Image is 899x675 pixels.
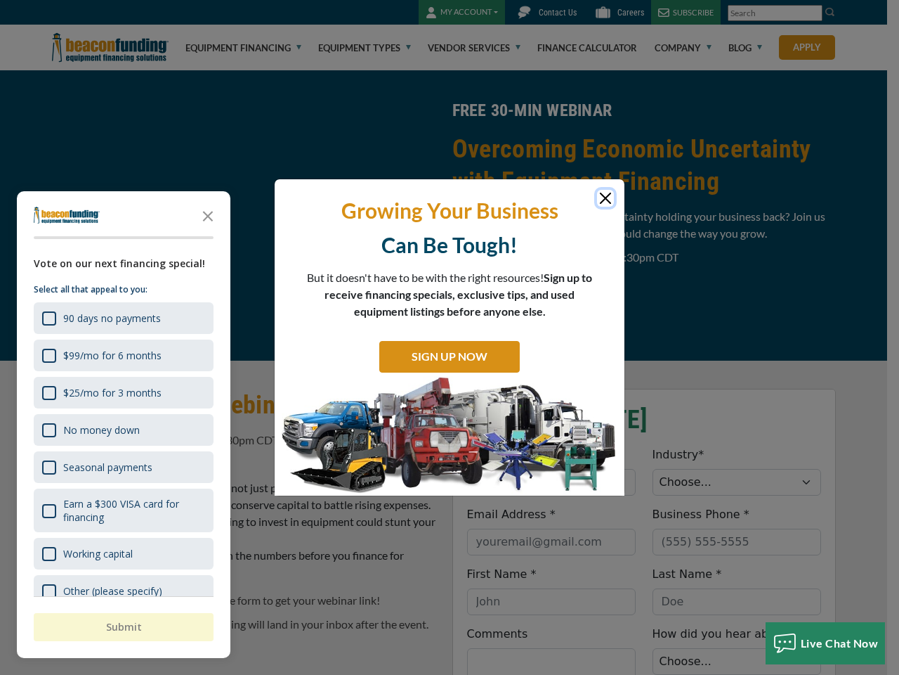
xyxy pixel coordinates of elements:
[324,271,592,318] span: Sign up to receive financing specials, exclusive tips, and used equipment listings before anyone ...
[34,451,214,483] div: Seasonal payments
[34,340,214,371] div: $99/mo for 6 months
[34,302,214,334] div: 90 days no payments
[17,191,230,658] div: Survey
[34,207,100,224] img: Company logo
[275,376,624,496] img: subscribe-modal.jpg
[63,349,162,362] div: $99/mo for 6 months
[801,636,879,650] span: Live Chat Now
[63,423,140,437] div: No money down
[34,256,214,271] div: Vote on our next financing special!
[34,414,214,446] div: No money down
[63,311,161,325] div: 90 days no payments
[34,283,214,297] p: Select all that appeal to you:
[285,197,614,224] p: Growing Your Business
[63,584,162,598] div: Other (please specify)
[34,613,214,641] button: Submit
[34,538,214,570] div: Working capital
[597,190,614,207] button: Close
[766,622,886,664] button: Live Chat Now
[63,386,162,399] div: $25/mo for 3 months
[379,341,520,373] a: SIGN UP NOW
[34,377,214,409] div: $25/mo for 3 months
[34,575,214,607] div: Other (please specify)
[285,231,614,259] p: Can Be Tough!
[34,489,214,532] div: Earn a $300 VISA card for financing
[194,201,222,229] button: Close the survey
[306,269,593,320] p: But it doesn't have to be with the right resources!
[63,461,152,474] div: Seasonal payments
[63,547,133,560] div: Working capital
[63,497,205,524] div: Earn a $300 VISA card for financing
